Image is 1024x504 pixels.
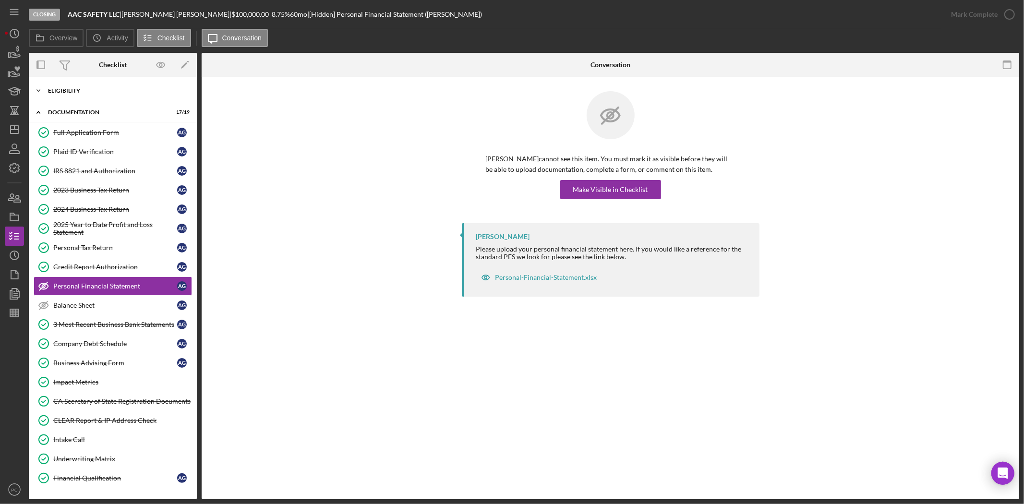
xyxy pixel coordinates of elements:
div: Full Application Form [53,129,177,136]
a: Personal Financial StatementAG [34,276,192,296]
a: Financial QualificationAG [34,468,192,488]
div: Documentation [48,109,166,115]
div: A G [177,147,187,156]
button: Conversation [202,29,268,47]
a: Intake Call [34,430,192,449]
div: Please upload your personal financial statement here. If you would like a reference for the stand... [476,245,750,261]
text: PC [11,487,17,492]
div: Business Advising Form [53,359,177,367]
div: Checklist [99,61,127,69]
button: Make Visible in Checklist [560,180,661,199]
div: 2025 Year to Date Profit and Loss Statement [53,221,177,236]
div: 8.75 % [272,11,290,18]
div: Financial Qualification [53,474,177,482]
div: A G [177,320,187,329]
div: Conversation [590,61,630,69]
div: Open Intercom Messenger [991,462,1014,485]
div: [PERSON_NAME] [PERSON_NAME] | [121,11,231,18]
div: | [Hidden] Personal Financial Statement ([PERSON_NAME]) [307,11,482,18]
div: $100,000.00 [231,11,272,18]
a: 2025 Year to Date Profit and Loss StatementAG [34,219,192,238]
a: Balance SheetAG [34,296,192,315]
div: Personal-Financial-Statement.xlsx [495,274,597,281]
a: Company Debt ScheduleAG [34,334,192,353]
div: 2023 Business Tax Return [53,186,177,194]
div: Personal Tax Return [53,244,177,252]
div: A G [177,262,187,272]
label: Checklist [157,34,185,42]
div: CA Secretary of State Registration Documents [53,397,192,405]
button: Activity [86,29,134,47]
div: Plaid ID Verification [53,148,177,156]
label: Activity [107,34,128,42]
div: A G [177,358,187,368]
div: Credit Report Authorization [53,263,177,271]
div: Make Visible in Checklist [573,180,648,199]
a: Underwriting Matrix [34,449,192,468]
div: A G [177,185,187,195]
button: Overview [29,29,84,47]
div: A G [177,281,187,291]
div: 17 / 19 [172,109,190,115]
div: Intake Call [53,436,192,444]
div: Personal Financial Statement [53,282,177,290]
div: CLEAR Report & IP Address Check [53,417,192,424]
div: A G [177,204,187,214]
button: Personal-Financial-Statement.xlsx [476,268,602,287]
a: 2023 Business Tax ReturnAG [34,180,192,200]
div: | [68,11,121,18]
div: 3 Most Recent Business Bank Statements [53,321,177,328]
div: Mark Complete [951,5,998,24]
div: A G [177,128,187,137]
a: Business Advising FormAG [34,353,192,372]
div: A G [177,473,187,483]
button: PC [5,480,24,499]
a: CLEAR Report & IP Address Check [34,411,192,430]
div: Eligibility [48,88,185,94]
b: AAC SAFETY LLC [68,10,120,18]
div: 2024 Business Tax Return [53,205,177,213]
div: Company Debt Schedule [53,340,177,348]
a: IRS 8821 and AuthorizationAG [34,161,192,180]
div: A G [177,224,187,233]
div: A G [177,339,187,348]
div: IRS 8821 and Authorization [53,167,177,175]
div: Balance Sheet [53,301,177,309]
a: Plaid ID VerificationAG [34,142,192,161]
div: A G [177,166,187,176]
a: Impact Metrics [34,372,192,392]
label: Overview [49,34,77,42]
div: Closing [29,9,60,21]
button: Checklist [137,29,191,47]
div: Impact Metrics [53,378,192,386]
label: Conversation [222,34,262,42]
div: Underwriting Matrix [53,455,192,463]
div: A G [177,243,187,252]
div: [PERSON_NAME] [476,233,530,240]
div: 60 mo [290,11,307,18]
a: Personal Tax ReturnAG [34,238,192,257]
button: Mark Complete [941,5,1019,24]
a: CA Secretary of State Registration Documents [34,392,192,411]
a: 2024 Business Tax ReturnAG [34,200,192,219]
p: [PERSON_NAME] cannot see this item. You must mark it as visible before they will be able to uploa... [486,154,735,175]
a: Credit Report AuthorizationAG [34,257,192,276]
div: A G [177,300,187,310]
a: 3 Most Recent Business Bank StatementsAG [34,315,192,334]
a: Full Application FormAG [34,123,192,142]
